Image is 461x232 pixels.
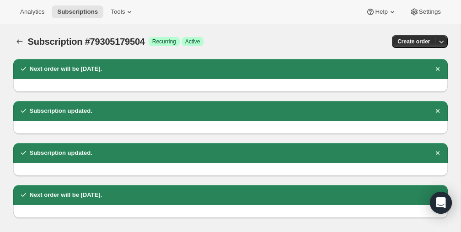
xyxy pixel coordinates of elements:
[392,35,435,48] button: Create order
[185,38,200,45] span: Active
[152,38,176,45] span: Recurring
[404,5,446,18] button: Settings
[419,8,441,16] span: Settings
[28,37,145,47] span: Subscription #79305179504
[397,38,430,45] span: Create order
[20,8,44,16] span: Analytics
[431,105,444,117] button: Dismiss notification
[431,189,444,201] button: Dismiss notification
[13,35,26,48] button: Subscriptions
[431,63,444,75] button: Dismiss notification
[360,5,402,18] button: Help
[111,8,125,16] span: Tools
[30,190,102,200] h2: Next order will be [DATE].
[430,192,452,214] div: Open Intercom Messenger
[431,147,444,159] button: Dismiss notification
[105,5,139,18] button: Tools
[375,8,387,16] span: Help
[30,106,92,116] h2: Subscription updated.
[15,5,50,18] button: Analytics
[57,8,98,16] span: Subscriptions
[30,148,92,158] h2: Subscription updated.
[52,5,103,18] button: Subscriptions
[30,64,102,74] h2: Next order will be [DATE].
